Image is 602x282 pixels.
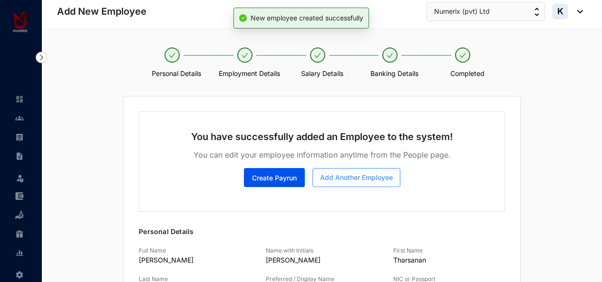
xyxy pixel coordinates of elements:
img: dropdown-black.8e83cc76930a90b1a4fdb6d089b7bf3a.svg [573,10,583,13]
p: You can edit your employee information anytime from the People page. [194,149,451,168]
span: check [242,52,248,59]
img: people-unselected.118708e94b43a90eceab.svg [15,114,24,122]
span: Add Another Employee [320,173,393,182]
button: Numerix (pvt) Ltd [427,2,545,21]
li: Loan [8,206,30,225]
p: Full Name [139,246,251,255]
li: Home [8,90,30,109]
span: check [387,52,393,59]
span: check [314,52,321,59]
span: check [459,52,466,59]
p: [PERSON_NAME] [139,255,251,265]
div: Personal Details [146,68,208,79]
li: Payroll [8,128,30,147]
span: Create Payrun [252,173,297,183]
img: settings-unselected.1febfda315e6e19643a1.svg [15,271,24,279]
span: K [557,7,563,16]
li: Expenses [8,187,30,206]
p: Tharsanan [393,255,505,265]
img: gratuity-unselected.a8c340787eea3cf492d7.svg [15,230,24,238]
div: Completed [436,68,498,79]
div: Banking Details [363,68,426,79]
img: expense-unselected.2edcf0507c847f3e9e96.svg [15,192,24,200]
img: nav-icon-right.af6afadce00d159da59955279c43614e.svg [36,52,47,63]
span: Numerix (pvt) Ltd [434,6,490,17]
img: payroll-unselected.b590312f920e76f0c668.svg [15,133,24,141]
span: check [169,52,175,59]
img: up-down-arrow.74152d26bf9780fbf563ca9c90304185.svg [534,8,539,16]
img: leave-unselected.2934df6273408c3f84d9.svg [15,173,25,183]
p: First Name [393,246,505,255]
li: Reports [8,244,30,263]
img: home-unselected.a29eae3204392db15eaf.svg [15,95,24,103]
img: contract-unselected.99e2b2107c0a7dd48938.svg [15,152,24,160]
button: Add Another Employee [312,168,400,187]
div: Employment Details [218,68,281,79]
button: Create Payrun [244,168,305,187]
p: Add New Employee [57,5,146,18]
p: Personal Details [139,212,505,236]
p: You have successfully added an Employee to the system! [191,121,452,149]
p: [PERSON_NAME] [266,255,378,265]
span: check-circle [239,14,247,22]
p: Name with Initials [266,246,378,255]
div: Salary Details [291,68,353,79]
span: New employee created successfully [251,14,363,22]
img: report-unselected.e6a6b4230fc7da01f883.svg [15,249,24,257]
li: Contracts [8,147,30,166]
li: Gratuity [8,225,30,244]
li: Contacts [8,109,30,128]
img: loan-unselected.d74d20a04637f2d15ab5.svg [15,211,24,219]
img: logo [10,11,31,33]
